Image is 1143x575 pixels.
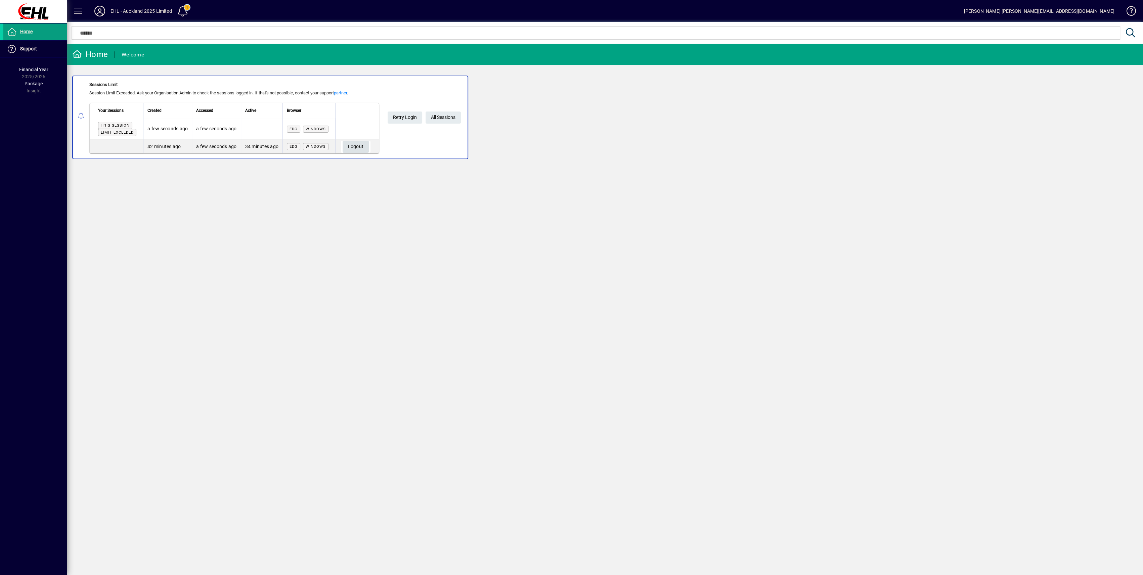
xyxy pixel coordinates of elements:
[67,76,1143,159] app-alert-notification-menu-item: Sessions Limit
[290,127,298,131] span: Edg
[20,29,33,34] span: Home
[98,107,124,114] span: Your Sessions
[89,81,379,88] div: Sessions Limit
[426,112,461,124] a: All Sessions
[20,46,37,51] span: Support
[306,144,326,149] span: Windows
[245,107,256,114] span: Active
[101,123,130,128] span: This session
[343,141,369,153] button: Logout
[388,112,422,124] button: Retry Login
[147,107,162,114] span: Created
[72,49,108,60] div: Home
[192,139,240,153] td: a few seconds ago
[287,107,301,114] span: Browser
[101,130,134,135] span: Limit exceeded
[192,118,240,139] td: a few seconds ago
[89,90,379,96] div: Session Limit Exceeded. Ask your Organisation Admin to check the sessions logged in. If that's no...
[964,6,1114,16] div: [PERSON_NAME] [PERSON_NAME][EMAIL_ADDRESS][DOMAIN_NAME]
[122,49,144,60] div: Welcome
[241,139,283,153] td: 34 minutes ago
[25,81,43,86] span: Package
[111,6,172,16] div: EHL - Auckland 2025 Limited
[431,112,455,123] span: All Sessions
[143,118,192,139] td: a few seconds ago
[393,112,417,123] span: Retry Login
[89,5,111,17] button: Profile
[290,144,298,149] span: Edg
[143,139,192,153] td: 42 minutes ago
[1121,1,1135,23] a: Knowledge Base
[348,141,364,152] span: Logout
[306,127,326,131] span: Windows
[196,107,213,114] span: Accessed
[19,67,48,72] span: Financial Year
[3,41,67,57] a: Support
[334,90,347,95] a: partner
